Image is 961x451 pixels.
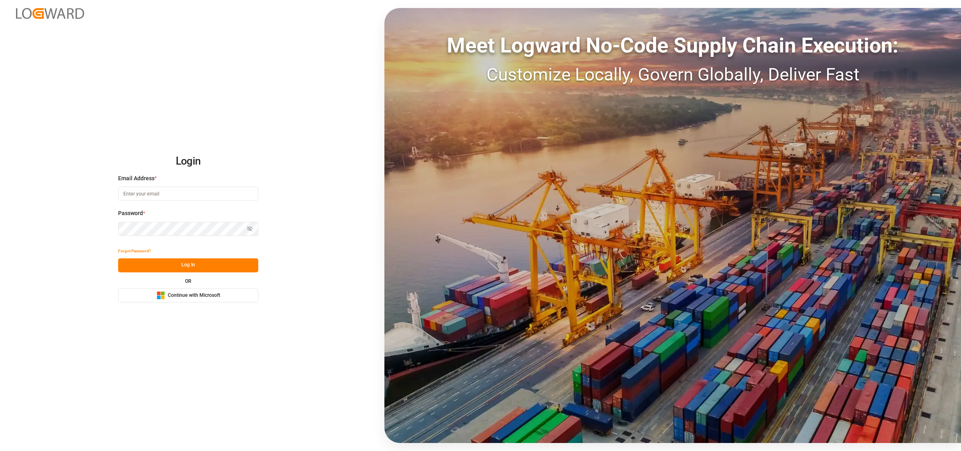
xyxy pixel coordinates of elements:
small: OR [185,279,191,284]
span: Password [118,209,143,217]
input: Enter your email [118,187,258,201]
span: Email Address [118,174,155,183]
div: Customize Locally, Govern Globally, Deliver Fast [384,61,961,88]
span: Continue with Microsoft [168,292,220,299]
button: Continue with Microsoft [118,288,258,302]
button: Forgot Password? [118,244,151,258]
img: Logward_new_orange.png [16,8,84,19]
h2: Login [118,149,258,174]
div: Meet Logward No-Code Supply Chain Execution: [384,30,961,61]
button: Log In [118,258,258,272]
